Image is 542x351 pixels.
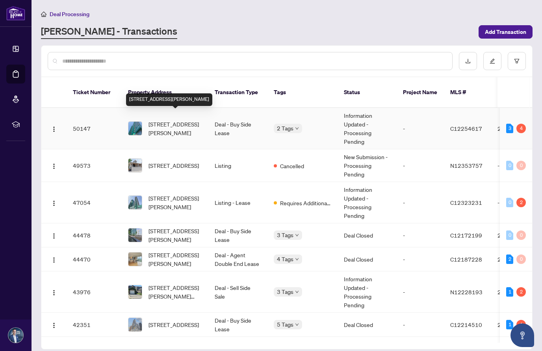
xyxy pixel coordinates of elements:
[450,199,482,206] span: C12323231
[397,271,444,313] td: -
[295,257,299,261] span: down
[208,108,267,149] td: Deal - Buy Side Lease
[67,313,122,337] td: 42351
[51,257,57,263] img: Logo
[516,161,526,170] div: 0
[397,149,444,182] td: -
[208,247,267,271] td: Deal - Agent Double End Lease
[51,200,57,206] img: Logo
[506,320,513,329] div: 1
[208,182,267,223] td: Listing - Lease
[516,254,526,264] div: 0
[48,286,60,298] button: Logo
[67,223,122,247] td: 44478
[338,77,397,108] th: Status
[48,253,60,266] button: Logo
[41,25,177,39] a: [PERSON_NAME] - Transactions
[208,223,267,247] td: Deal - Buy Side Lease
[450,256,482,263] span: C12187228
[51,322,57,329] img: Logo
[338,247,397,271] td: Deal Closed
[506,230,513,240] div: 0
[506,124,513,133] div: 3
[485,26,526,38] span: Add Transaction
[67,247,122,271] td: 44470
[506,254,513,264] div: 2
[126,93,212,106] div: [STREET_ADDRESS][PERSON_NAME]
[516,230,526,240] div: 0
[280,162,304,170] span: Cancelled
[510,323,534,347] button: Open asap
[338,271,397,313] td: Information Updated - Processing Pending
[277,287,293,296] span: 3 Tags
[128,122,142,135] img: thumbnail-img
[128,253,142,266] img: thumbnail-img
[50,11,89,18] span: Deal Processing
[208,77,267,108] th: Transaction Type
[506,287,513,297] div: 1
[506,198,513,207] div: 0
[397,313,444,337] td: -
[48,229,60,241] button: Logo
[338,108,397,149] td: Information Updated - Processing Pending
[295,290,299,294] span: down
[483,52,501,70] button: edit
[51,163,57,169] img: Logo
[128,285,142,299] img: thumbnail-img
[397,108,444,149] td: -
[397,77,444,108] th: Project Name
[459,52,477,70] button: download
[514,58,520,64] span: filter
[51,126,57,132] img: Logo
[277,320,293,329] span: 5 Tags
[148,320,199,329] span: [STREET_ADDRESS]
[490,58,495,64] span: edit
[397,182,444,223] td: -
[148,283,202,301] span: [STREET_ADDRESS][PERSON_NAME][PERSON_NAME]
[148,120,202,137] span: [STREET_ADDRESS][PERSON_NAME]
[208,271,267,313] td: Deal - Sell Side Sale
[48,196,60,209] button: Logo
[516,198,526,207] div: 2
[465,58,471,64] span: download
[277,254,293,264] span: 4 Tags
[67,182,122,223] td: 47054
[516,287,526,297] div: 2
[48,159,60,172] button: Logo
[6,6,25,20] img: logo
[51,290,57,296] img: Logo
[122,77,208,108] th: Property Address
[67,149,122,182] td: 49573
[450,232,482,239] span: C12172199
[148,161,199,170] span: [STREET_ADDRESS]
[295,126,299,130] span: down
[128,196,142,209] img: thumbnail-img
[338,182,397,223] td: Information Updated - Processing Pending
[277,124,293,133] span: 2 Tags
[450,321,482,328] span: C12214510
[148,227,202,244] span: [STREET_ADDRESS][PERSON_NAME]
[128,159,142,172] img: thumbnail-img
[267,77,338,108] th: Tags
[48,318,60,331] button: Logo
[479,25,533,39] button: Add Transaction
[148,251,202,268] span: [STREET_ADDRESS][PERSON_NAME]
[277,230,293,240] span: 3 Tags
[48,122,60,135] button: Logo
[506,161,513,170] div: 0
[338,313,397,337] td: Deal Closed
[338,223,397,247] td: Deal Closed
[128,318,142,331] img: thumbnail-img
[508,52,526,70] button: filter
[516,320,526,329] div: 1
[280,199,331,207] span: Requires Additional Docs
[51,233,57,239] img: Logo
[295,233,299,237] span: down
[128,228,142,242] img: thumbnail-img
[295,323,299,327] span: down
[41,11,46,17] span: home
[338,149,397,182] td: New Submission - Processing Pending
[397,223,444,247] td: -
[67,271,122,313] td: 43976
[450,125,482,132] span: C12254617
